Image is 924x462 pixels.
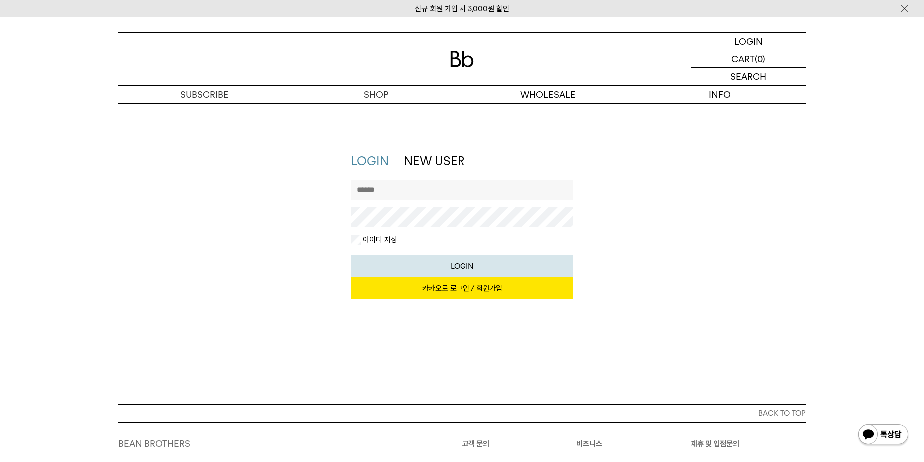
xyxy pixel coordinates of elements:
button: BACK TO TOP [118,404,806,422]
p: SEARCH [730,68,766,85]
p: LOGIN [734,33,763,50]
img: 카카오톡 채널 1:1 채팅 버튼 [857,423,909,447]
p: WHOLESALE [462,86,634,103]
img: 로고 [450,51,474,67]
a: NEW USER [404,154,464,168]
a: SHOP [290,86,462,103]
p: (0) [755,50,765,67]
button: LOGIN [351,255,574,277]
label: 아이디 저장 [361,235,397,245]
a: SUBSCRIBE [118,86,290,103]
p: 고객 문의 [462,438,577,450]
a: CART (0) [691,50,806,68]
p: CART [731,50,755,67]
p: 비즈니스 [577,438,691,450]
a: BEAN BROTHERS [118,438,190,449]
p: INFO [634,86,806,103]
a: 카카오로 로그인 / 회원가입 [351,277,574,299]
p: 제휴 및 입점문의 [691,438,806,450]
a: LOGIN [351,154,389,168]
a: LOGIN [691,33,806,50]
a: 신규 회원 가입 시 3,000원 할인 [415,4,509,13]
